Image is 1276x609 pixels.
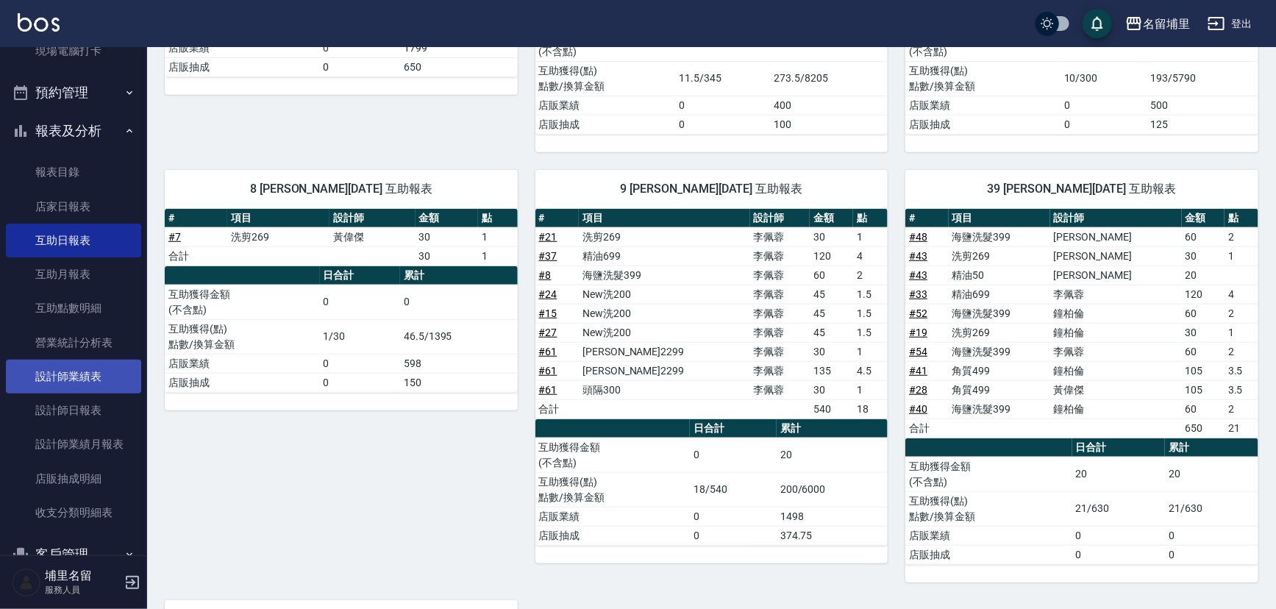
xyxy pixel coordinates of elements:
[6,257,141,291] a: 互助月報表
[1050,342,1182,361] td: 李佩蓉
[853,246,888,266] td: 4
[1119,9,1196,39] button: 名留埔里
[949,323,1050,342] td: 洗剪269
[400,57,518,76] td: 650
[45,569,120,583] h5: 埔里名留
[949,285,1050,304] td: 精油699
[1225,399,1258,419] td: 2
[227,209,329,228] th: 項目
[1225,342,1258,361] td: 2
[579,266,749,285] td: 海鹽洗髮399
[539,231,557,243] a: #21
[539,384,557,396] a: #61
[853,209,888,228] th: 點
[579,285,749,304] td: New洗200
[539,327,557,338] a: #27
[777,419,888,438] th: 累計
[6,112,141,150] button: 報表及分析
[853,342,888,361] td: 1
[1165,438,1258,457] th: 累計
[750,342,810,361] td: 李佩蓉
[579,246,749,266] td: 精油699
[165,373,320,392] td: 店販抽成
[1182,285,1225,304] td: 120
[1202,10,1258,38] button: 登出
[909,250,927,262] a: #43
[6,496,141,530] a: 收支分類明細表
[539,307,557,319] a: #15
[1182,209,1225,228] th: 金額
[535,209,579,228] th: #
[416,209,478,228] th: 金額
[909,403,927,415] a: #40
[535,209,888,419] table: a dense table
[1182,342,1225,361] td: 60
[165,209,227,228] th: #
[750,246,810,266] td: 李佩蓉
[1182,266,1225,285] td: 20
[909,384,927,396] a: #28
[909,365,927,377] a: #41
[12,568,41,597] img: Person
[750,323,810,342] td: 李佩蓉
[853,227,888,246] td: 1
[750,380,810,399] td: 李佩蓉
[165,266,518,393] table: a dense table
[1072,545,1166,564] td: 0
[168,231,181,243] a: #7
[182,182,500,196] span: 8 [PERSON_NAME][DATE] 互助報表
[1050,380,1182,399] td: 黃偉傑
[1165,526,1258,545] td: 0
[6,74,141,112] button: 預約管理
[478,227,518,246] td: 1
[165,246,227,266] td: 合計
[535,438,691,472] td: 互助獲得金額 (不含點)
[1050,361,1182,380] td: 鐘柏倫
[539,250,557,262] a: #37
[905,209,1258,438] table: a dense table
[909,346,927,357] a: #54
[1165,545,1258,564] td: 0
[905,526,1072,545] td: 店販業績
[810,209,853,228] th: 金額
[1225,304,1258,323] td: 2
[535,472,691,507] td: 互助獲得(點) 點數/換算金額
[690,438,777,472] td: 0
[165,354,320,373] td: 店販業績
[853,361,888,380] td: 4.5
[6,326,141,360] a: 營業統計分析表
[6,462,141,496] a: 店販抽成明細
[535,8,888,135] table: a dense table
[535,399,579,419] td: 合計
[909,269,927,281] a: #43
[579,304,749,323] td: New洗200
[949,209,1050,228] th: 項目
[1061,96,1147,115] td: 0
[675,61,770,96] td: 11.5/345
[909,288,927,300] a: #33
[165,209,518,266] table: a dense table
[6,291,141,325] a: 互助點數明細
[579,209,749,228] th: 項目
[1050,285,1182,304] td: 李佩蓉
[1182,304,1225,323] td: 60
[553,182,871,196] span: 9 [PERSON_NAME][DATE] 互助報表
[329,227,416,246] td: 黃偉傑
[1165,457,1258,491] td: 20
[905,457,1072,491] td: 互助獲得金額 (不含點)
[1225,380,1258,399] td: 3.5
[1225,361,1258,380] td: 3.5
[45,583,120,596] p: 服務人員
[6,34,141,68] a: 現場電腦打卡
[949,342,1050,361] td: 海鹽洗髮399
[579,380,749,399] td: 頭隔300
[1061,61,1147,96] td: 10/300
[923,182,1241,196] span: 39 [PERSON_NAME][DATE] 互助報表
[320,38,401,57] td: 0
[1050,266,1182,285] td: [PERSON_NAME]
[1147,96,1258,115] td: 500
[810,361,853,380] td: 135
[810,342,853,361] td: 30
[909,307,927,319] a: #52
[905,61,1061,96] td: 互助獲得(點) 點數/換算金額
